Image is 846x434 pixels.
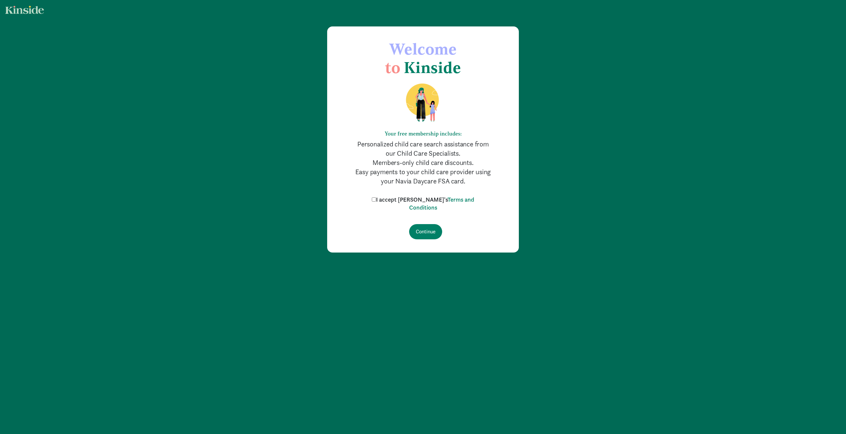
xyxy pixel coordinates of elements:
[409,224,442,239] input: Continue
[389,39,457,59] span: Welcome
[354,131,492,137] h6: Your free membership includes:
[372,197,376,202] input: I accept [PERSON_NAME]'sTerms and Conditions
[354,139,492,158] p: Personalized child care search assistance from our Child Care Specialists.
[404,58,461,77] span: Kinside
[385,58,400,77] span: to
[409,196,475,211] a: Terms and Conditions
[370,196,476,212] label: I accept [PERSON_NAME]'s
[354,167,492,186] p: Easy payments to your child care provider using your Navia Daycare FSA card.
[5,6,44,14] img: light.svg
[398,83,448,123] img: illustration-mom-daughter.png
[354,158,492,167] p: Members-only child care discounts.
